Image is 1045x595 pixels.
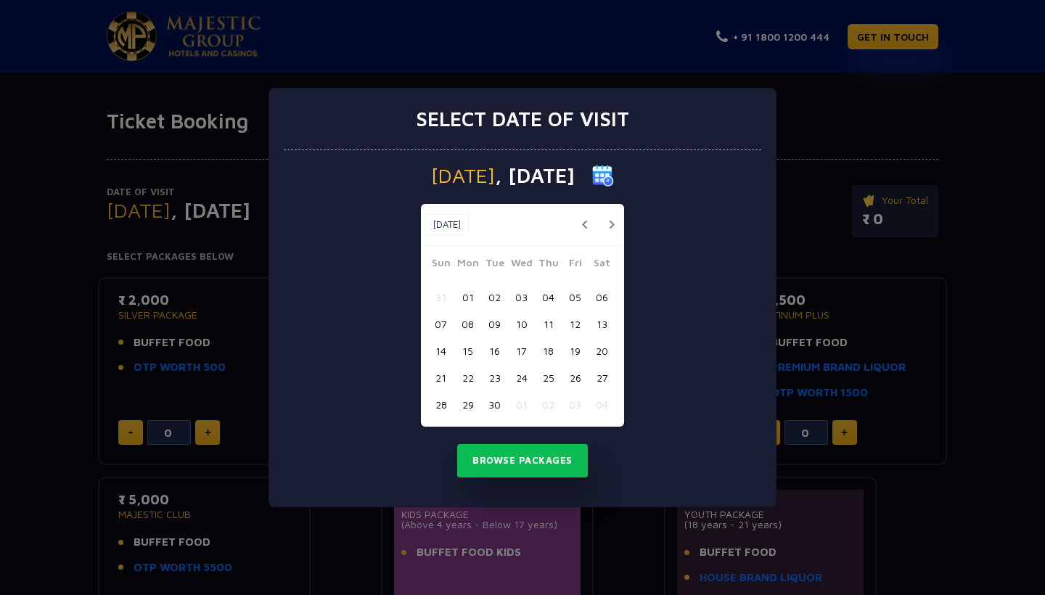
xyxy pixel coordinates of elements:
img: calender icon [592,165,614,186]
button: 30 [481,391,508,418]
span: Mon [454,255,481,275]
button: 03 [508,284,535,311]
span: Tue [481,255,508,275]
button: 26 [562,364,589,391]
button: [DATE] [425,214,469,236]
button: 23 [481,364,508,391]
span: [DATE] [431,165,495,186]
button: 07 [427,311,454,337]
button: Browse Packages [457,444,588,477]
button: 14 [427,337,454,364]
button: 28 [427,391,454,418]
button: 29 [454,391,481,418]
button: 06 [589,284,615,311]
button: 25 [535,364,562,391]
span: Fri [562,255,589,275]
button: 27 [589,364,615,391]
button: 01 [454,284,481,311]
button: 31 [427,284,454,311]
span: , [DATE] [495,165,575,186]
button: 16 [481,337,508,364]
button: 10 [508,311,535,337]
button: 04 [535,284,562,311]
span: Thu [535,255,562,275]
span: Sun [427,255,454,275]
h3: Select date of visit [416,107,629,131]
button: 08 [454,311,481,337]
button: 04 [589,391,615,418]
button: 20 [589,337,615,364]
button: 17 [508,337,535,364]
span: Wed [508,255,535,275]
button: 03 [562,391,589,418]
button: 12 [562,311,589,337]
button: 05 [562,284,589,311]
button: 02 [481,284,508,311]
button: 11 [535,311,562,337]
button: 13 [589,311,615,337]
span: Sat [589,255,615,275]
button: 15 [454,337,481,364]
button: 19 [562,337,589,364]
button: 01 [508,391,535,418]
button: 18 [535,337,562,364]
button: 21 [427,364,454,391]
button: 22 [454,364,481,391]
button: 24 [508,364,535,391]
button: 02 [535,391,562,418]
button: 09 [481,311,508,337]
